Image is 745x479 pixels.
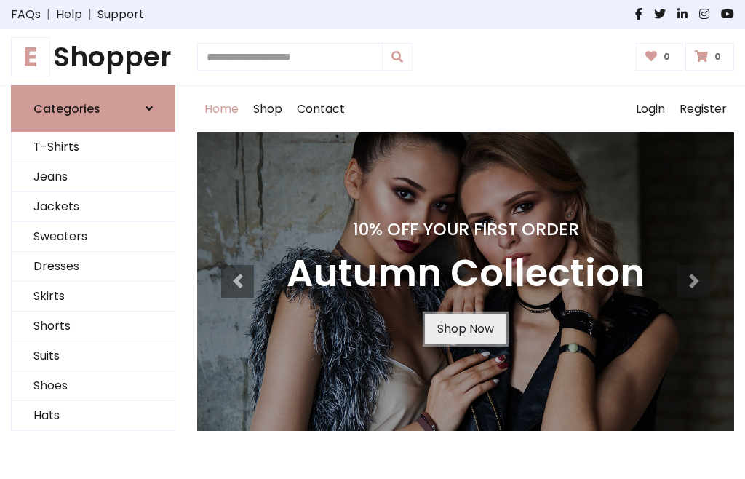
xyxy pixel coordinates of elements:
[287,219,645,239] h4: 10% Off Your First Order
[12,371,175,401] a: Shoes
[11,85,175,132] a: Categories
[12,401,175,431] a: Hats
[425,314,506,344] a: Shop Now
[290,86,352,132] a: Contact
[711,50,725,63] span: 0
[287,251,645,296] h3: Autumn Collection
[12,162,175,192] a: Jeans
[12,252,175,282] a: Dresses
[11,6,41,23] a: FAQs
[97,6,144,23] a: Support
[11,37,50,76] span: E
[636,43,683,71] a: 0
[629,86,672,132] a: Login
[660,50,674,63] span: 0
[82,6,97,23] span: |
[11,41,175,74] a: EShopper
[685,43,734,71] a: 0
[12,341,175,371] a: Suits
[672,86,734,132] a: Register
[197,86,246,132] a: Home
[12,282,175,312] a: Skirts
[12,192,175,222] a: Jackets
[41,6,56,23] span: |
[33,102,100,116] h6: Categories
[246,86,290,132] a: Shop
[12,132,175,162] a: T-Shirts
[11,41,175,74] h1: Shopper
[56,6,82,23] a: Help
[12,222,175,252] a: Sweaters
[12,312,175,341] a: Shorts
